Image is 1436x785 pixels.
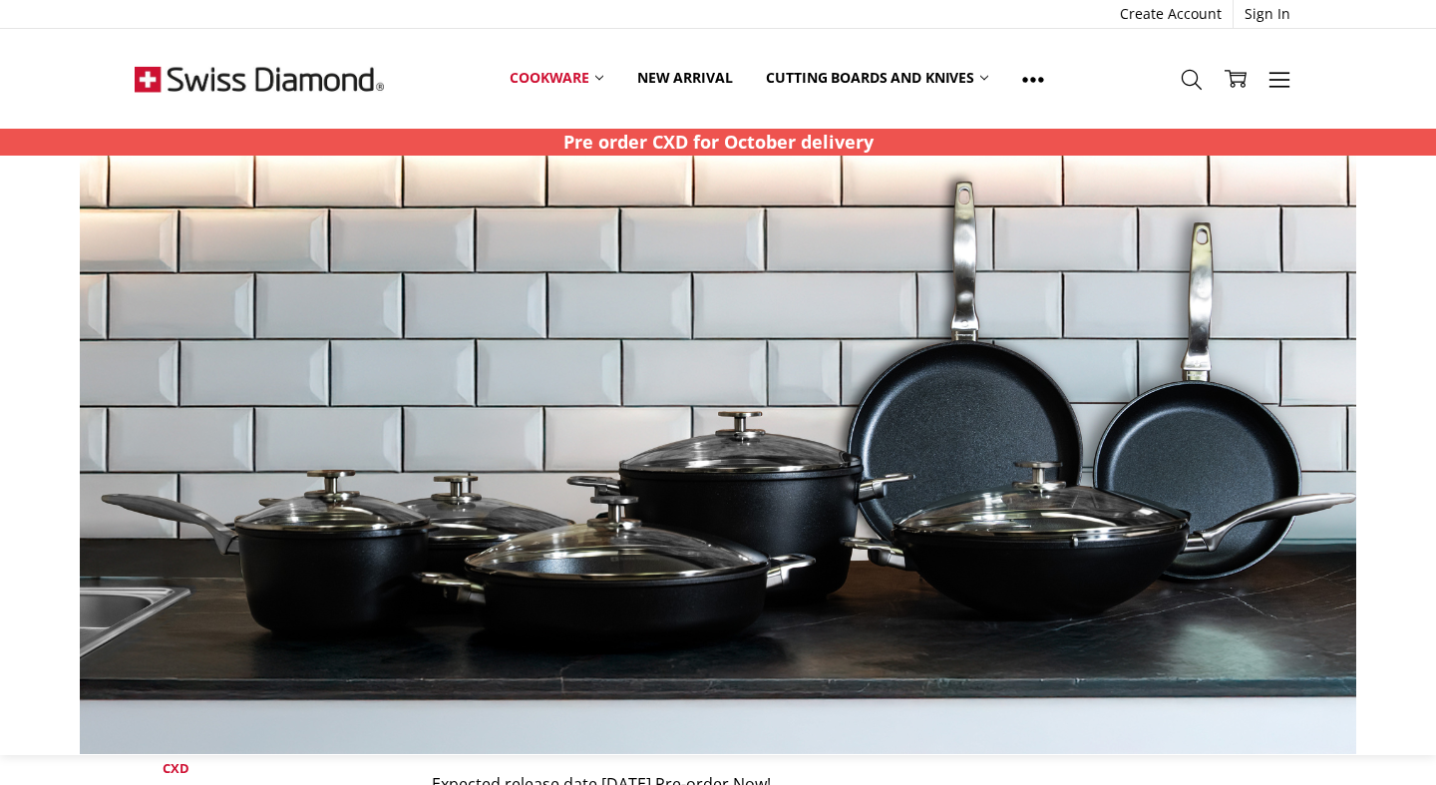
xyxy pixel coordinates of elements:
[1005,56,1061,101] a: Show All
[493,56,620,100] a: Cookware
[163,752,410,785] a: CXD
[563,130,874,154] strong: Pre order CXD for October delivery
[135,29,384,129] img: Free Shipping On Every Order
[749,56,1005,100] a: Cutting boards and knives
[620,56,749,100] a: New arrival
[432,631,1275,755] span: Crafted from 100% recycled aluminum in our hydroelectric-powered facility in [GEOGRAPHIC_DATA], [...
